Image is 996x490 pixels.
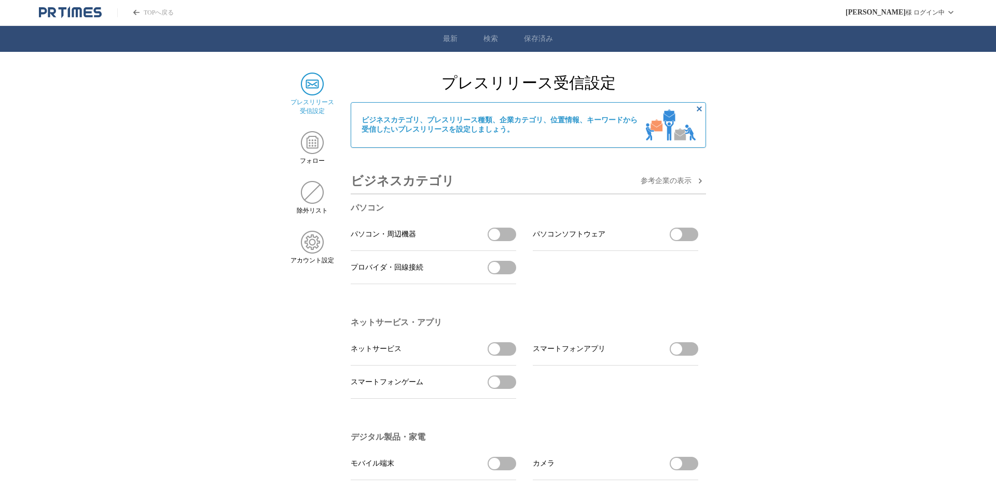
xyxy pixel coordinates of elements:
[290,131,334,165] a: フォローフォロー
[533,459,555,468] span: カメラ
[301,73,324,95] img: プレスリリース 受信設定
[443,34,458,44] a: 最新
[533,344,605,354] span: スマートフォンアプリ
[351,230,416,239] span: パソコン・周辺機器
[351,169,454,193] h3: ビジネスカテゴリ
[351,203,698,214] h3: パソコン
[301,181,324,204] img: 除外リスト
[117,8,174,17] a: PR TIMESのトップページはこちら
[641,175,706,187] button: 参考企業の表示
[693,103,706,115] button: 非表示にする
[290,256,334,265] span: アカウント設定
[846,8,906,17] span: [PERSON_NAME]
[351,432,698,443] h3: デジタル製品・家電
[301,131,324,154] img: フォロー
[351,317,698,328] h3: ネットサービス・アプリ
[483,34,498,44] a: 検索
[351,73,706,94] h2: プレスリリース受信設定
[362,116,638,134] span: ビジネスカテゴリ、プレスリリース種類、企業カテゴリ、位置情報、キーワードから 受信したいプレスリリースを設定しましょう。
[351,459,394,468] span: モバイル端末
[351,263,423,272] span: プロバイダ・回線接続
[290,181,334,215] a: 除外リスト除外リスト
[290,98,334,116] span: プレスリリース 受信設定
[641,176,691,186] span: 参考企業の 表示
[297,206,328,215] span: 除外リスト
[290,73,334,116] a: プレスリリース 受信設定プレスリリース 受信設定
[351,377,423,387] span: スマートフォンゲーム
[300,157,325,165] span: フォロー
[301,231,324,254] img: アカウント設定
[524,34,553,44] a: 保存済み
[351,344,402,354] span: ネットサービス
[533,230,605,239] span: パソコンソフトウェア
[290,231,334,265] a: アカウント設定アカウント設定
[39,6,102,19] a: PR TIMESのトップページはこちら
